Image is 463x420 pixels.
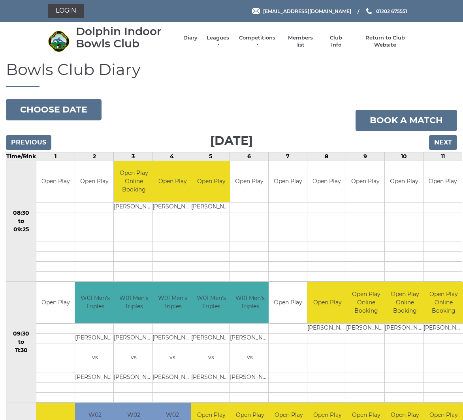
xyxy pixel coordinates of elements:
td: Time/Rink [6,152,36,161]
td: Open Play [230,161,268,202]
td: Open Play [385,161,423,202]
td: [PERSON_NAME] [114,333,154,343]
a: Competitions [238,34,276,49]
td: vs [114,353,154,363]
td: 9 [346,152,385,161]
img: Phone us [366,8,372,14]
a: Members list [284,34,316,49]
td: Open Play [152,161,192,202]
td: [PERSON_NAME] [307,323,347,333]
td: Open Play Online Booking [114,161,154,202]
td: 7 [269,152,307,161]
td: Open Play [307,161,346,202]
td: 10 [385,152,423,161]
span: [EMAIL_ADDRESS][DOMAIN_NAME] [263,8,351,14]
td: Open Play Online Booking [385,282,425,323]
td: 8 [307,152,346,161]
td: 2 [75,152,114,161]
span: 01202 675551 [376,8,407,14]
a: Diary [183,34,198,41]
a: Book a match [356,110,457,131]
td: Open Play [346,161,384,202]
td: [PERSON_NAME] [191,202,231,212]
td: [PERSON_NAME] [152,333,192,343]
td: Open Play [269,282,307,323]
td: vs [75,353,115,363]
td: [PERSON_NAME] [75,373,115,382]
td: Open Play [75,161,113,202]
td: Open Play [191,161,231,202]
a: Club Info [325,34,348,49]
td: 11 [423,152,462,161]
button: Choose date [6,99,102,120]
input: Previous [6,135,51,150]
td: [PERSON_NAME] [191,373,231,382]
td: Open Play [269,161,307,202]
td: W01 Men's Triples [191,282,231,323]
img: Dolphin Indoor Bowls Club [48,30,70,52]
div: Dolphin Indoor Bowls Club [76,25,175,50]
td: vs [152,353,192,363]
td: 09:30 to 11:30 [6,282,36,403]
td: W01 Men's Triples [152,282,192,323]
h1: Bowls Club Diary [6,61,457,87]
a: Email [EMAIL_ADDRESS][DOMAIN_NAME] [252,7,351,15]
input: Next [429,135,457,150]
td: [PERSON_NAME] [114,373,154,382]
td: [PERSON_NAME] [230,333,270,343]
td: 5 [191,152,230,161]
td: [PERSON_NAME] [152,373,192,382]
td: Open Play [307,282,347,323]
td: W01 Men's Triples [114,282,154,323]
td: Open Play [36,282,75,323]
td: [PERSON_NAME] [152,202,192,212]
a: Return to Club Website [356,34,415,49]
a: Login [48,4,84,18]
td: [PERSON_NAME] [191,333,231,343]
td: 1 [36,152,75,161]
td: vs [230,353,270,363]
a: Phone us 01202 675551 [365,7,407,15]
td: vs [191,353,231,363]
td: [PERSON_NAME] [114,202,154,212]
td: 4 [152,152,191,161]
td: 08:30 to 09:25 [6,161,36,282]
td: Open Play Online Booking [346,282,386,323]
td: Open Play [423,161,462,202]
td: [PERSON_NAME] [346,323,386,333]
td: [PERSON_NAME] [75,333,115,343]
td: W01 Men's Triples [75,282,115,323]
td: 3 [114,152,152,161]
td: [PERSON_NAME] [385,323,425,333]
td: [PERSON_NAME] [230,373,270,382]
td: W01 Men's Triples [230,282,270,323]
img: Email [252,8,260,14]
td: Open Play [36,161,75,202]
a: Leagues [205,34,230,49]
td: 6 [230,152,269,161]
